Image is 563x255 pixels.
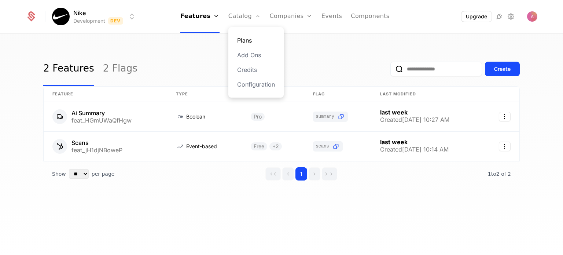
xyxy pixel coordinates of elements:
[237,80,275,89] a: Configuration
[92,170,115,178] span: per page
[167,87,242,102] th: Type
[73,8,86,17] span: Nike
[371,87,482,102] th: Last Modified
[485,62,520,76] button: Create
[69,169,89,179] select: Select page size
[507,12,515,21] a: Settings
[309,167,320,181] button: Go to next page
[499,112,511,121] button: Select action
[103,52,137,86] a: 2 Flags
[494,65,511,73] div: Create
[527,11,537,22] img: Aryan
[488,171,508,177] span: 1 to 2 of
[237,51,275,59] a: Add Ons
[495,12,504,21] a: Integrations
[265,167,337,181] div: Page navigation
[43,52,94,86] a: 2 Features
[461,11,492,22] button: Upgrade
[237,36,275,45] a: Plans
[237,65,275,74] a: Credits
[52,8,70,25] img: Nike
[295,167,307,181] button: Go to page 1
[322,167,337,181] button: Go to last page
[499,142,511,151] button: Select action
[282,167,294,181] button: Go to previous page
[488,171,511,177] span: 2
[108,17,123,25] span: Dev
[52,170,66,178] span: Show
[527,11,537,22] button: Open user button
[265,167,281,181] button: Go to first page
[44,87,167,102] th: Feature
[54,8,136,25] button: Select environment
[304,87,371,102] th: Flag
[73,17,105,25] div: Development
[43,161,520,186] div: Table pagination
